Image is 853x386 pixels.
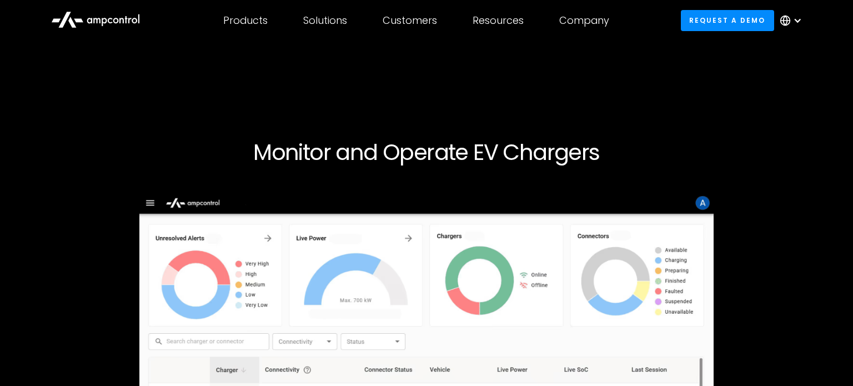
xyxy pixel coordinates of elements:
[681,10,774,31] a: Request a demo
[473,14,524,27] div: Resources
[383,14,437,27] div: Customers
[303,14,347,27] div: Solutions
[559,14,609,27] div: Company
[223,14,268,27] div: Products
[89,139,764,166] h1: Monitor and Operate EV Chargers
